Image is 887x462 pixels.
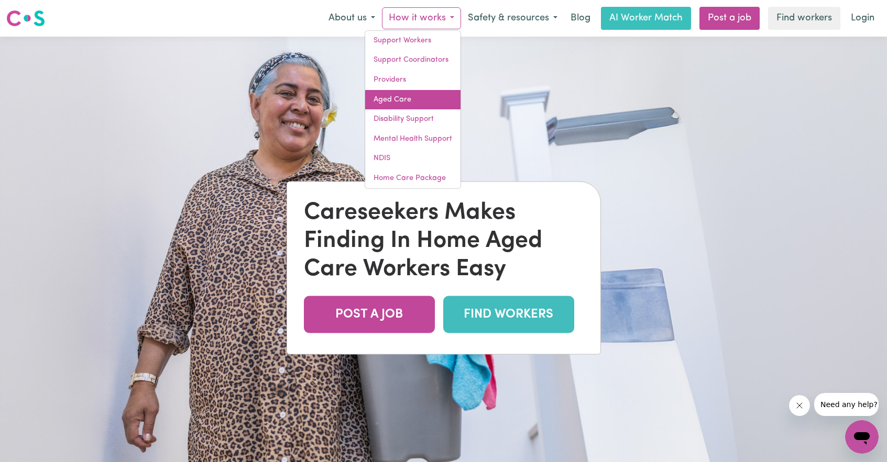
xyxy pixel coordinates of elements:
[6,9,45,28] img: Careseekers logo
[365,90,461,110] a: Aged Care
[365,168,461,188] a: Home Care Package
[382,7,461,29] button: How it works
[845,420,879,454] iframe: Button to launch messaging window
[365,30,461,189] div: How it works
[365,109,461,129] a: Disability Support
[365,129,461,149] a: Mental Health Support
[845,7,881,30] a: Login
[601,7,691,30] a: AI Worker Match
[699,7,760,30] a: Post a job
[768,7,840,30] a: Find workers
[304,198,584,283] div: Careseekers Makes Finding In Home Aged Care Workers Easy
[365,31,461,51] a: Support Workers
[365,149,461,168] a: NDIS
[443,296,574,333] a: FIND WORKERS
[789,395,810,416] iframe: Close message
[365,70,461,90] a: Providers
[564,7,597,30] a: Blog
[304,296,435,333] a: POST A JOB
[322,7,382,29] button: About us
[365,50,461,70] a: Support Coordinators
[814,393,879,416] iframe: Message from company
[461,7,564,29] button: Safety & resources
[6,6,45,30] a: Careseekers logo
